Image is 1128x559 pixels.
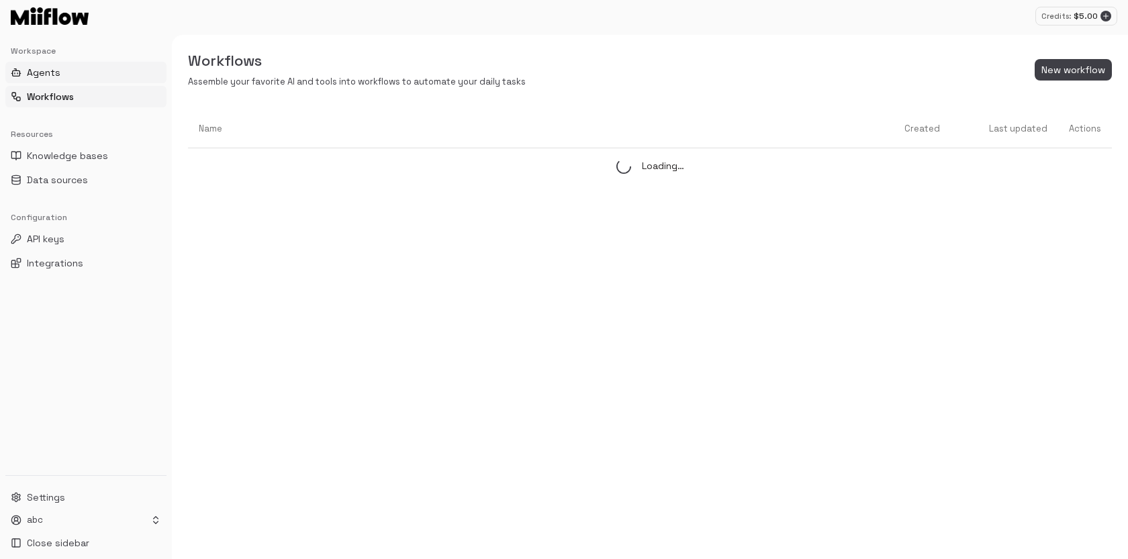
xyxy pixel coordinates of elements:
[5,123,167,145] div: Resources
[5,169,167,191] button: Data sources
[1035,59,1112,81] button: New workflow
[27,514,43,527] p: abc
[27,232,64,246] span: API keys
[1074,10,1098,22] p: $ 5.00
[27,256,83,270] span: Integrations
[167,35,177,559] button: Toggle Sidebar
[951,110,1058,148] th: Last updated
[27,536,89,550] span: Close sidebar
[1058,110,1112,148] th: Actions
[188,76,526,89] p: Assemble your favorite AI and tools into workflows to automate your daily tasks
[27,173,88,187] span: Data sources
[5,62,167,83] button: Agents
[642,159,684,173] p: Loading…
[27,66,60,79] span: Agents
[5,511,167,529] button: abc
[884,110,951,148] th: Created
[1100,11,1111,21] button: Add credits
[5,228,167,250] button: API keys
[5,487,167,508] button: Settings
[5,532,167,554] button: Close sidebar
[27,90,74,103] span: Workflows
[11,7,89,25] img: Logo
[5,252,167,274] button: Integrations
[188,110,884,148] th: Name
[27,149,108,162] span: Knowledge bases
[27,491,65,504] span: Settings
[5,40,167,62] div: Workspace
[5,145,167,166] button: Knowledge bases
[5,207,167,228] div: Configuration
[188,51,526,70] h5: Workflows
[1041,11,1071,22] p: Credits:
[5,86,167,107] button: Workflows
